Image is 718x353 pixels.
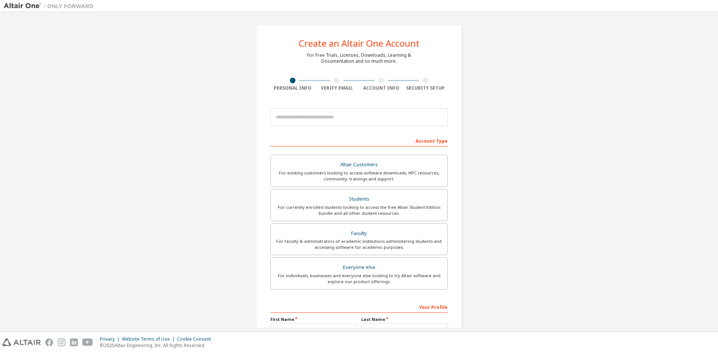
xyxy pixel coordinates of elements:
[275,238,443,250] div: For faculty & administrators of academic institutions administering students and accessing softwa...
[4,2,97,10] img: Altair One
[270,134,448,146] div: Account Type
[270,301,448,313] div: Your Profile
[100,342,215,349] p: © 2025 Altair Engineering, Inc. All Rights Reserved.
[70,338,78,346] img: linkedin.svg
[275,228,443,239] div: Faculty
[275,160,443,170] div: Altair Customers
[270,85,315,91] div: Personal Info
[2,338,41,346] img: altair_logo.svg
[315,85,359,91] div: Verify Email
[82,338,93,346] img: youtube.svg
[270,316,357,322] label: First Name
[307,52,411,64] div: For Free Trials, Licenses, Downloads, Learning & Documentation and so much more.
[45,338,53,346] img: facebook.svg
[100,336,122,342] div: Privacy
[404,85,448,91] div: Security Setup
[275,194,443,204] div: Students
[299,39,420,48] div: Create an Altair One Account
[275,262,443,273] div: Everyone else
[177,336,215,342] div: Cookie Consent
[359,85,404,91] div: Account Info
[275,204,443,216] div: For currently enrolled students looking to access the free Altair Student Edition bundle and all ...
[275,273,443,285] div: For individuals, businesses and everyone else looking to try Altair software and explore our prod...
[275,170,443,182] div: For existing customers looking to access software downloads, HPC resources, community, trainings ...
[361,316,448,322] label: Last Name
[122,336,177,342] div: Website Terms of Use
[58,338,65,346] img: instagram.svg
